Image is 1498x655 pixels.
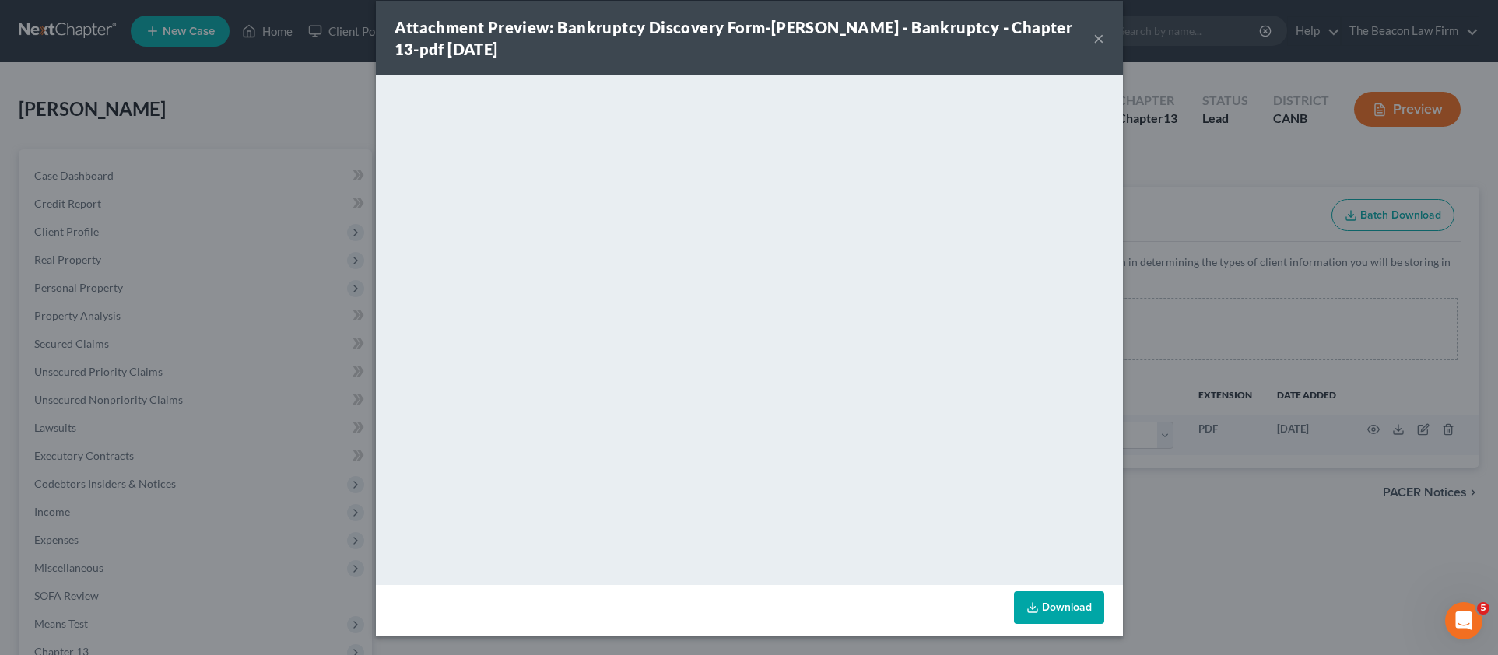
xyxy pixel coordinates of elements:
a: Download [1014,591,1104,624]
iframe: Intercom live chat [1445,602,1482,639]
iframe: <object ng-attr-data='[URL][DOMAIN_NAME]' type='application/pdf' width='100%' height='650px'></ob... [376,75,1123,581]
button: × [1093,29,1104,47]
span: 5 [1477,602,1489,615]
strong: Attachment Preview: Bankruptcy Discovery Form-[PERSON_NAME] - Bankruptcy - Chapter 13-pdf [DATE] [395,18,1073,58]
